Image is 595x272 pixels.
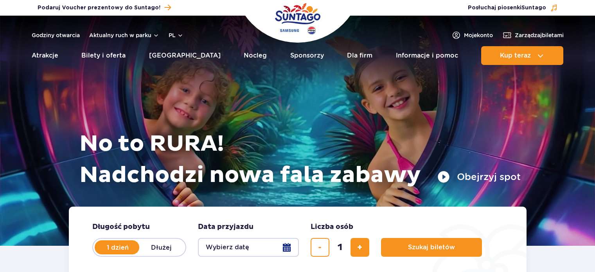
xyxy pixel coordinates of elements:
[515,31,564,39] span: Zarządzaj biletami
[198,222,253,232] span: Data przyjazdu
[331,238,349,257] input: liczba biletów
[311,238,329,257] button: usuń bilet
[502,31,564,40] a: Zarządzajbiletami
[464,31,493,39] span: Moje konto
[347,46,372,65] a: Dla firm
[92,222,150,232] span: Długość pobytu
[38,4,160,12] span: Podaruj Voucher prezentowy do Suntago!
[351,238,369,257] button: dodaj bilet
[79,128,521,191] h1: No to RURA! Nadchodzi nowa fala zabawy
[32,31,80,39] a: Godziny otwarcia
[408,244,455,251] span: Szukaj biletów
[500,52,531,59] span: Kup teraz
[521,5,546,11] span: Suntago
[169,31,183,39] button: pl
[290,46,324,65] a: Sponsorzy
[149,46,221,65] a: [GEOGRAPHIC_DATA]
[139,239,184,256] label: Dłużej
[89,32,159,38] button: Aktualny ruch w parku
[451,31,493,40] a: Mojekonto
[468,4,546,12] span: Posłuchaj piosenki
[95,239,140,256] label: 1 dzień
[81,46,126,65] a: Bilety i oferta
[381,238,482,257] button: Szukaj biletów
[437,171,521,183] button: Obejrzyj spot
[311,222,353,232] span: Liczba osób
[481,46,563,65] button: Kup teraz
[38,2,171,13] a: Podaruj Voucher prezentowy do Suntago!
[396,46,458,65] a: Informacje i pomoc
[468,4,558,12] button: Posłuchaj piosenkiSuntago
[244,46,267,65] a: Nocleg
[198,238,299,257] button: Wybierz datę
[32,46,58,65] a: Atrakcje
